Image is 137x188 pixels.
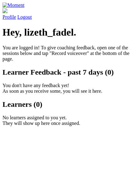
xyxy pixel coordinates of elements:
[3,27,134,38] h1: Hey, lizeth_fadel.
[18,14,32,20] a: Logout
[3,8,134,20] a: Profile
[3,115,134,126] p: No learners assigned to you yet. They will show up here once assigned.
[3,68,134,77] h2: Learner Feedback - past 7 days (0)
[3,83,134,94] p: You don't have any feedback yet! As soon as you receive some, you will see it here.
[3,100,134,109] h2: Learners (0)
[3,2,24,8] img: Moment
[3,45,134,62] p: You are logged in! To give coaching feedback, open one of the sessions below and tap "Record voic...
[3,8,8,13] img: default_avatar-b4e2223d03051bc43aaaccfb402a43260a3f17acc7fafc1603fdf008d6cba3c9.png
